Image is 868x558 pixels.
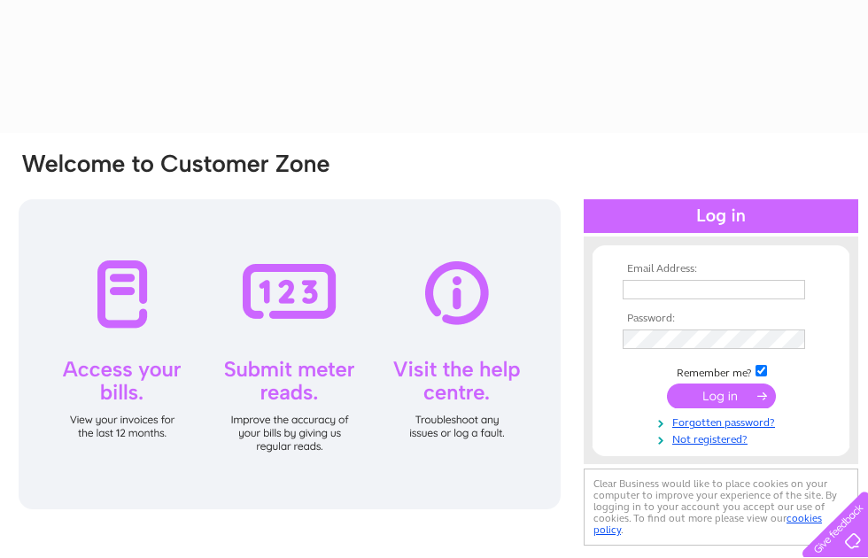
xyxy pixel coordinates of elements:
a: cookies policy [593,512,822,536]
a: Not registered? [623,430,824,446]
td: Remember me? [618,362,824,380]
th: Email Address: [618,263,824,275]
div: Clear Business would like to place cookies on your computer to improve your experience of the sit... [584,469,858,546]
a: Forgotten password? [623,413,824,430]
th: Password: [618,313,824,325]
input: Submit [667,384,776,408]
